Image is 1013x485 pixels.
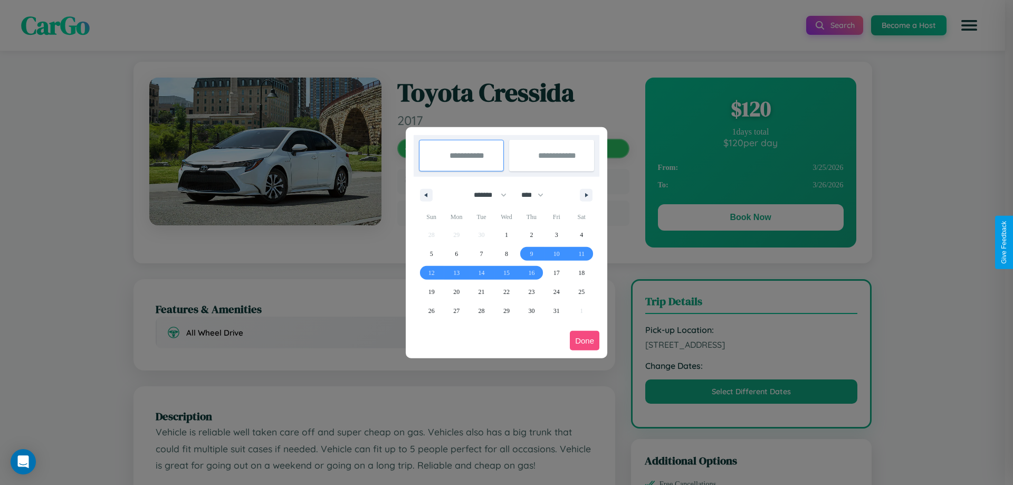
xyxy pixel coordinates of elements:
[570,331,599,350] button: Done
[444,263,469,282] button: 13
[494,244,519,263] button: 8
[428,263,435,282] span: 12
[480,244,483,263] span: 7
[519,225,544,244] button: 2
[428,301,435,320] span: 26
[553,301,560,320] span: 31
[578,263,585,282] span: 18
[469,208,494,225] span: Tue
[569,282,594,301] button: 25
[419,244,444,263] button: 5
[503,263,510,282] span: 15
[419,301,444,320] button: 26
[430,244,433,263] span: 5
[519,282,544,301] button: 23
[469,282,494,301] button: 21
[419,208,444,225] span: Sun
[455,244,458,263] span: 6
[519,244,544,263] button: 9
[519,208,544,225] span: Thu
[503,301,510,320] span: 29
[444,301,469,320] button: 27
[555,225,558,244] span: 3
[444,244,469,263] button: 6
[530,244,533,263] span: 9
[530,225,533,244] span: 2
[569,225,594,244] button: 4
[569,263,594,282] button: 18
[569,208,594,225] span: Sat
[580,225,583,244] span: 4
[11,449,36,474] div: Open Intercom Messenger
[544,208,569,225] span: Fri
[519,263,544,282] button: 16
[544,263,569,282] button: 17
[553,282,560,301] span: 24
[469,263,494,282] button: 14
[578,244,585,263] span: 11
[503,282,510,301] span: 22
[479,282,485,301] span: 21
[494,225,519,244] button: 1
[544,282,569,301] button: 24
[453,263,460,282] span: 13
[453,301,460,320] span: 27
[494,301,519,320] button: 29
[479,301,485,320] span: 28
[453,282,460,301] span: 20
[444,282,469,301] button: 20
[519,301,544,320] button: 30
[544,225,569,244] button: 3
[569,244,594,263] button: 11
[528,263,534,282] span: 16
[544,301,569,320] button: 31
[528,282,534,301] span: 23
[494,263,519,282] button: 15
[578,282,585,301] span: 25
[505,244,508,263] span: 8
[444,208,469,225] span: Mon
[553,244,560,263] span: 10
[528,301,534,320] span: 30
[494,208,519,225] span: Wed
[494,282,519,301] button: 22
[1000,221,1008,264] div: Give Feedback
[505,225,508,244] span: 1
[469,244,494,263] button: 7
[419,282,444,301] button: 19
[479,263,485,282] span: 14
[419,263,444,282] button: 12
[544,244,569,263] button: 10
[428,282,435,301] span: 19
[469,301,494,320] button: 28
[553,263,560,282] span: 17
